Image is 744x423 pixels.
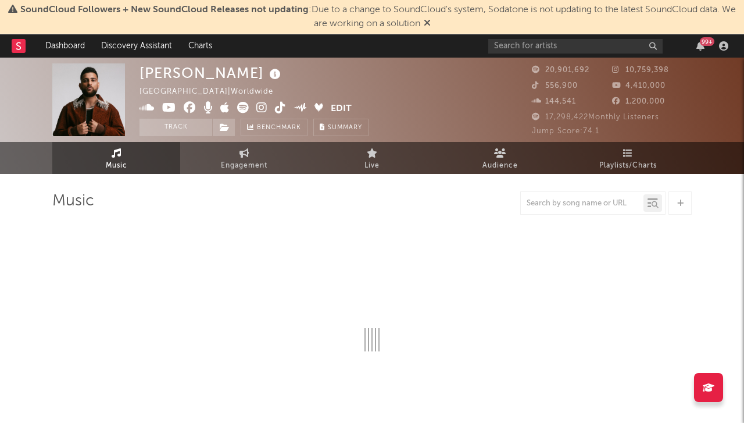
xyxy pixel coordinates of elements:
[139,85,287,99] div: [GEOGRAPHIC_DATA] | Worldwide
[564,142,692,174] a: Playlists/Charts
[488,39,663,54] input: Search for artists
[308,142,436,174] a: Live
[180,34,220,58] a: Charts
[139,119,212,136] button: Track
[106,159,127,173] span: Music
[532,66,589,74] span: 20,901,692
[436,142,564,174] a: Audience
[700,37,714,46] div: 99 +
[612,98,665,105] span: 1,200,000
[521,199,643,208] input: Search by song name or URL
[52,142,180,174] a: Music
[532,98,576,105] span: 144,541
[532,82,578,90] span: 556,900
[532,127,599,135] span: Jump Score: 74.1
[328,125,362,131] span: Summary
[612,66,669,74] span: 10,759,398
[93,34,180,58] a: Discovery Assistant
[20,5,309,15] span: SoundCloud Followers + New SoundCloud Releases not updating
[180,142,308,174] a: Engagement
[331,102,352,116] button: Edit
[612,82,666,90] span: 4,410,000
[221,159,267,173] span: Engagement
[241,119,307,136] a: Benchmark
[424,19,431,29] span: Dismiss
[696,41,704,51] button: 99+
[313,119,369,136] button: Summary
[20,5,736,29] span: : Due to a change to SoundCloud's system, Sodatone is not updating to the latest SoundCloud data....
[532,113,659,121] span: 17,298,422 Monthly Listeners
[599,159,657,173] span: Playlists/Charts
[257,121,301,135] span: Benchmark
[37,34,93,58] a: Dashboard
[139,63,284,83] div: [PERSON_NAME]
[482,159,518,173] span: Audience
[364,159,380,173] span: Live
